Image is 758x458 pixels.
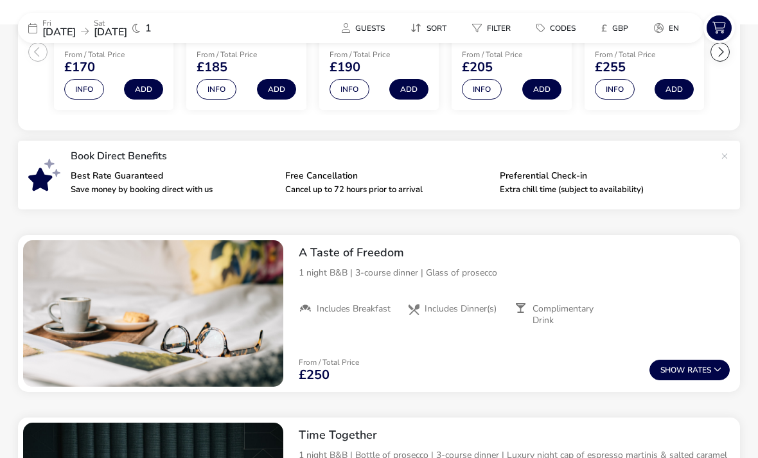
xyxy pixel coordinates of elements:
naf-pibe-menu-bar-item: en [644,19,694,37]
button: Info [64,79,104,100]
span: Guests [355,23,385,33]
button: Sort [400,19,457,37]
button: Guests [331,19,395,37]
button: Add [257,79,296,100]
span: en [669,23,679,33]
p: From / Total Price [462,51,553,58]
button: Info [595,79,635,100]
button: £GBP [591,19,639,37]
i: £ [601,22,607,35]
button: Info [462,79,502,100]
p: Book Direct Benefits [71,151,714,161]
div: Fri[DATE]Sat[DATE]1 [18,13,211,43]
span: Includes Dinner(s) [425,303,497,315]
swiper-slide: 1 / 1 [23,240,283,387]
naf-pibe-menu-bar-item: £GBP [591,19,644,37]
button: Info [197,79,236,100]
p: Free Cancellation [285,172,489,181]
p: Save money by booking direct with us [71,186,275,194]
naf-pibe-menu-bar-item: Filter [462,19,526,37]
button: Add [389,79,428,100]
button: Info [330,79,369,100]
button: Add [655,79,694,100]
button: Add [124,79,163,100]
button: Codes [526,19,586,37]
naf-pibe-menu-bar-item: Guests [331,19,400,37]
span: 1 [145,23,152,33]
p: From / Total Price [595,51,686,58]
div: A Taste of Freedom1 night B&B | 3-course dinner | Glass of proseccoIncludes BreakfastIncludes Din... [288,235,740,337]
span: £190 [330,61,360,74]
h2: Time Together [299,428,730,443]
naf-pibe-menu-bar-item: Sort [400,19,462,37]
button: Filter [462,19,521,37]
span: [DATE] [42,25,76,39]
p: Cancel up to 72 hours prior to arrival [285,186,489,194]
span: £250 [299,369,330,382]
span: £205 [462,61,493,74]
span: Codes [550,23,576,33]
span: Filter [487,23,511,33]
p: Extra chill time (subject to availability) [500,186,704,194]
p: From / Total Price [64,51,155,58]
p: From / Total Price [299,358,359,366]
p: Fri [42,19,76,27]
h2: A Taste of Freedom [299,245,730,260]
span: £255 [595,61,626,74]
naf-pibe-menu-bar-item: Codes [526,19,591,37]
p: From / Total Price [330,51,421,58]
span: Complimentary Drink [533,303,612,326]
button: ShowRates [649,360,730,380]
span: £185 [197,61,227,74]
span: £170 [64,61,95,74]
span: GBP [612,23,628,33]
button: Add [522,79,561,100]
p: From / Total Price [197,51,288,58]
button: en [644,19,689,37]
span: Sort [427,23,446,33]
span: Show [660,366,687,374]
p: Best Rate Guaranteed [71,172,275,181]
span: [DATE] [94,25,127,39]
span: Includes Breakfast [317,303,391,315]
p: Preferential Check-in [500,172,704,181]
p: Sat [94,19,127,27]
p: 1 night B&B | 3-course dinner | Glass of prosecco [299,266,730,279]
